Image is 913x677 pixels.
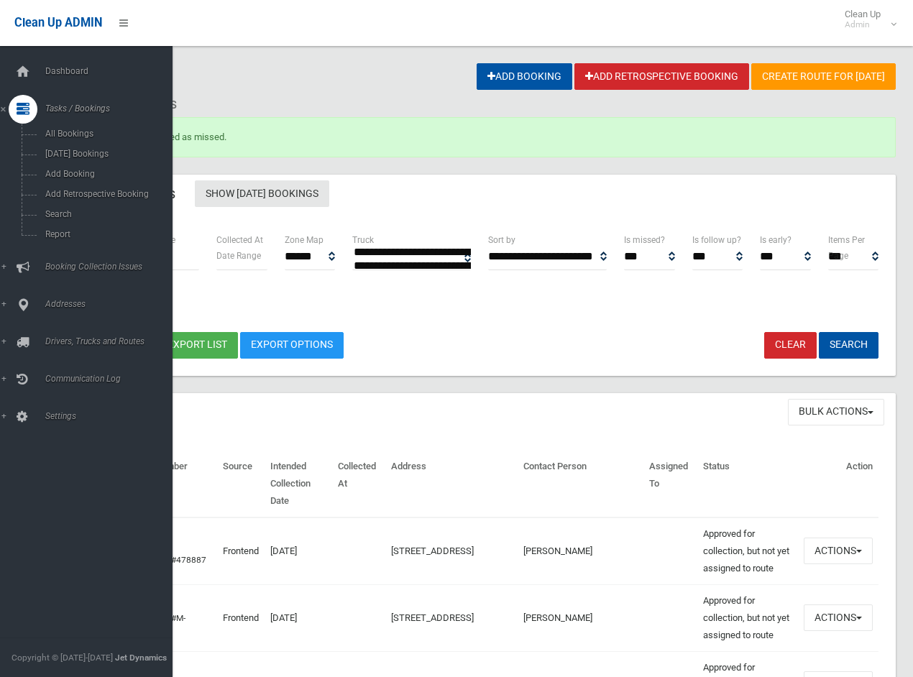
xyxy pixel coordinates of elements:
a: Show [DATE] Bookings [195,180,329,207]
th: Assigned To [643,451,697,517]
a: Clear [764,332,817,359]
span: Add Retrospective Booking [41,189,173,199]
span: Settings [41,411,185,421]
span: Search [41,209,173,219]
td: [PERSON_NAME] [518,584,644,651]
strong: Jet Dynamics [115,653,167,663]
th: Collected At [332,451,385,517]
span: Clean Up [838,9,895,30]
a: Add Retrospective Booking [574,63,749,90]
span: All Bookings [41,129,173,139]
td: [DATE] [265,584,333,651]
th: Status [697,451,798,517]
a: Add Booking [477,63,572,90]
span: Addresses [41,299,185,309]
td: [PERSON_NAME] [518,517,644,585]
small: Admin [845,19,881,30]
span: [DATE] Bookings [41,149,173,159]
span: Communication Log [41,374,185,384]
th: Contact Person [518,451,644,517]
button: Export list [157,332,238,359]
span: Drivers, Trucks and Routes [41,336,185,346]
a: #478887 [171,555,206,565]
td: [DATE] [265,517,333,585]
a: Create route for [DATE] [751,63,896,90]
th: Intended Collection Date [265,451,333,517]
button: Bulk Actions [788,399,884,425]
a: [STREET_ADDRESS] [391,612,474,623]
button: Actions [804,604,873,631]
span: Booking Collection Issues [41,262,185,272]
button: Actions [804,538,873,564]
span: Add Booking [41,169,173,179]
span: Clean Up ADMIN [14,16,102,29]
td: Approved for collection, but not yet assigned to route [697,584,798,651]
span: Dashboard [41,66,185,76]
th: Source [217,451,265,517]
td: Frontend [217,517,265,585]
td: Frontend [217,584,265,651]
th: Action [798,451,878,517]
label: Truck [352,232,374,248]
a: Export Options [240,332,344,359]
button: Search [819,332,878,359]
span: Copyright © [DATE]-[DATE] [12,653,113,663]
a: [STREET_ADDRESS] [391,545,474,556]
th: Address [385,451,518,517]
div: Booking marked as missed. [63,117,896,157]
td: Approved for collection, but not yet assigned to route [697,517,798,585]
span: Report [41,229,173,239]
span: Tasks / Bookings [41,103,185,114]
